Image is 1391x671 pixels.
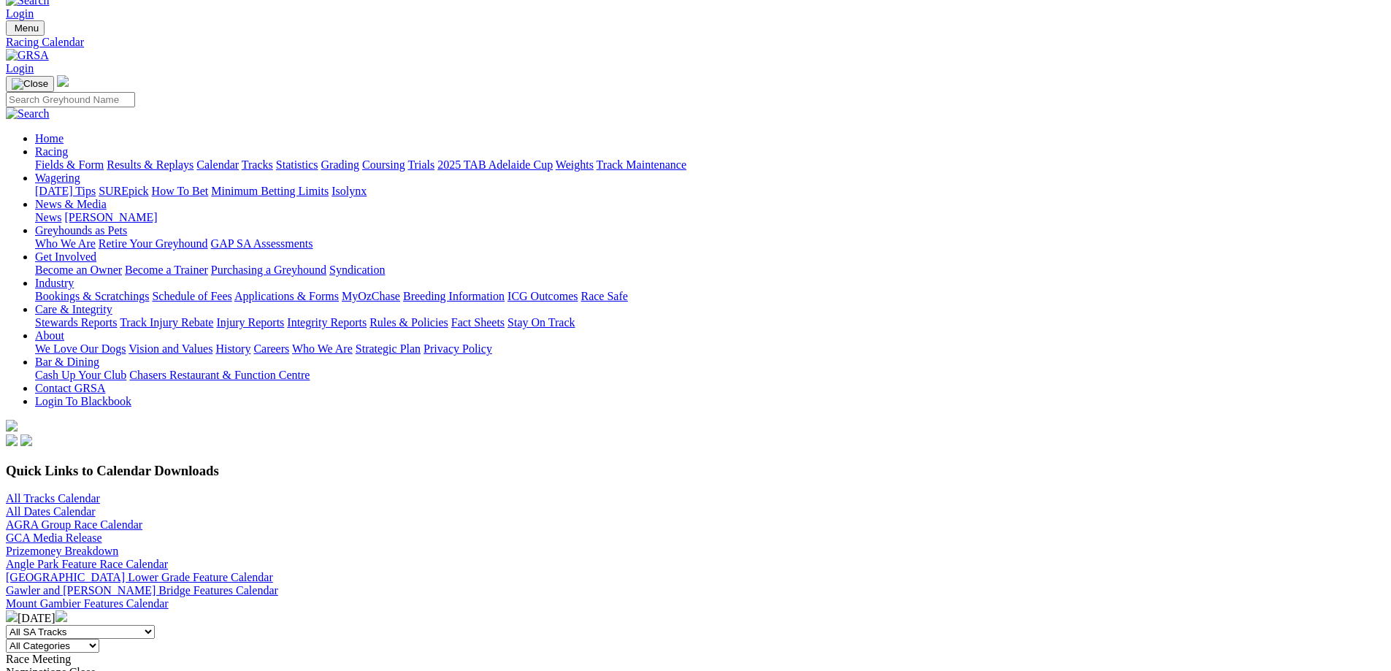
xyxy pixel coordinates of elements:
[6,434,18,446] img: facebook.svg
[437,158,553,171] a: 2025 TAB Adelaide Cup
[242,158,273,171] a: Tracks
[152,185,209,197] a: How To Bet
[35,264,1385,277] div: Get Involved
[20,434,32,446] img: twitter.svg
[403,290,505,302] a: Breeding Information
[253,342,289,355] a: Careers
[6,420,18,432] img: logo-grsa-white.png
[6,463,1385,479] h3: Quick Links to Calendar Downloads
[35,211,1385,224] div: News & Media
[35,158,1385,172] div: Racing
[35,316,1385,329] div: Care & Integrity
[35,185,96,197] a: [DATE] Tips
[99,185,148,197] a: SUREpick
[507,316,575,329] a: Stay On Track
[35,211,61,223] a: News
[507,290,578,302] a: ICG Outcomes
[35,329,64,342] a: About
[35,369,126,381] a: Cash Up Your Club
[6,7,34,20] a: Login
[35,132,64,145] a: Home
[152,290,231,302] a: Schedule of Fees
[35,342,126,355] a: We Love Our Dogs
[329,264,385,276] a: Syndication
[15,23,39,34] span: Menu
[6,20,45,36] button: Toggle navigation
[6,49,49,62] img: GRSA
[35,237,96,250] a: Who We Are
[234,290,339,302] a: Applications & Forms
[6,505,96,518] a: All Dates Calendar
[35,382,105,394] a: Contact GRSA
[99,237,208,250] a: Retire Your Greyhound
[196,158,239,171] a: Calendar
[597,158,686,171] a: Track Maintenance
[321,158,359,171] a: Grading
[35,172,80,184] a: Wagering
[407,158,434,171] a: Trials
[287,316,367,329] a: Integrity Reports
[129,342,212,355] a: Vision and Values
[35,395,131,407] a: Login To Blackbook
[356,342,421,355] a: Strategic Plan
[6,653,1385,666] div: Race Meeting
[342,290,400,302] a: MyOzChase
[6,571,273,583] a: [GEOGRAPHIC_DATA] Lower Grade Feature Calendar
[216,316,284,329] a: Injury Reports
[211,185,329,197] a: Minimum Betting Limits
[35,264,122,276] a: Become an Owner
[35,356,99,368] a: Bar & Dining
[6,107,50,120] img: Search
[120,316,213,329] a: Track Injury Rebate
[6,492,100,505] a: All Tracks Calendar
[215,342,250,355] a: History
[424,342,492,355] a: Privacy Policy
[6,62,34,74] a: Login
[35,224,127,237] a: Greyhounds as Pets
[6,584,278,597] a: Gawler and [PERSON_NAME] Bridge Features Calendar
[35,277,74,289] a: Industry
[6,545,118,557] a: Prizemoney Breakdown
[6,610,1385,625] div: [DATE]
[211,264,326,276] a: Purchasing a Greyhound
[580,290,627,302] a: Race Safe
[6,36,1385,49] a: Racing Calendar
[12,78,48,90] img: Close
[6,518,142,531] a: AGRA Group Race Calendar
[6,76,54,92] button: Toggle navigation
[6,610,18,622] img: chevron-left-pager-white.svg
[129,369,310,381] a: Chasers Restaurant & Function Centre
[35,158,104,171] a: Fields & Form
[6,558,168,570] a: Angle Park Feature Race Calendar
[35,250,96,263] a: Get Involved
[276,158,318,171] a: Statistics
[362,158,405,171] a: Coursing
[57,75,69,87] img: logo-grsa-white.png
[35,185,1385,198] div: Wagering
[6,532,102,544] a: GCA Media Release
[35,290,149,302] a: Bookings & Scratchings
[35,145,68,158] a: Racing
[35,369,1385,382] div: Bar & Dining
[35,316,117,329] a: Stewards Reports
[369,316,448,329] a: Rules & Policies
[211,237,313,250] a: GAP SA Assessments
[451,316,505,329] a: Fact Sheets
[107,158,193,171] a: Results & Replays
[556,158,594,171] a: Weights
[35,198,107,210] a: News & Media
[35,237,1385,250] div: Greyhounds as Pets
[6,597,169,610] a: Mount Gambier Features Calendar
[64,211,157,223] a: [PERSON_NAME]
[332,185,367,197] a: Isolynx
[55,610,67,622] img: chevron-right-pager-white.svg
[35,290,1385,303] div: Industry
[6,92,135,107] input: Search
[35,303,112,315] a: Care & Integrity
[125,264,208,276] a: Become a Trainer
[292,342,353,355] a: Who We Are
[35,342,1385,356] div: About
